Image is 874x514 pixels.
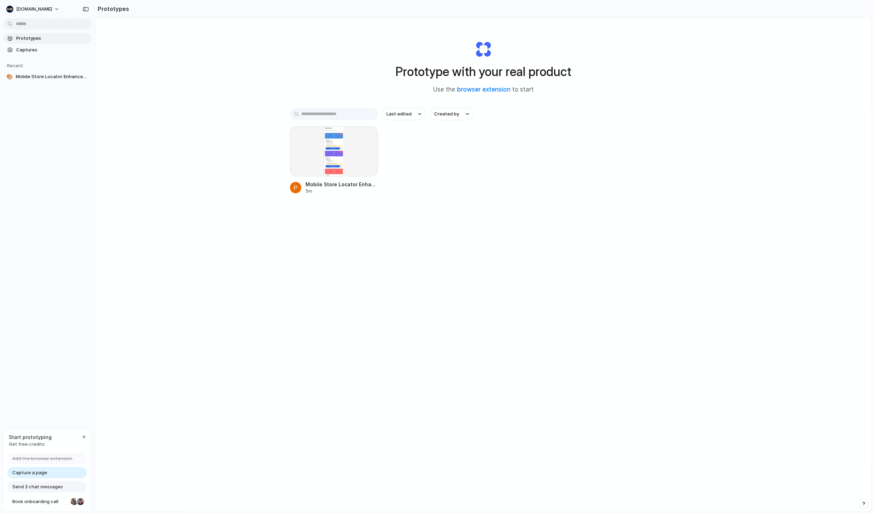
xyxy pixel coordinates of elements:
[12,469,47,476] span: Capture a page
[382,108,426,120] button: Last edited
[12,483,63,490] span: Send 3 chat messages
[290,126,378,194] a: Mobile Store Locator EnhancementMobile Store Locator Enhancement5m
[76,497,85,506] div: Christian Iacullo
[430,108,474,120] button: Created by
[95,5,129,13] h2: Prototypes
[16,46,89,54] span: Captures
[70,497,78,506] div: Nicole Kubica
[4,33,91,44] a: Prototypes
[12,498,68,505] span: Book onboarding call
[306,188,378,194] div: 5m
[7,63,23,68] span: Recent
[4,71,91,82] a: 🎨Mobile Store Locator Enhancement
[4,45,91,55] a: Captures
[7,496,87,507] a: Book onboarding call
[434,111,459,118] span: Created by
[12,455,72,462] span: Add the browser extension
[4,4,63,15] button: [DOMAIN_NAME]
[16,35,89,42] span: Prototypes
[306,181,378,188] span: Mobile Store Locator Enhancement
[457,86,510,93] a: browser extension
[16,6,52,13] span: [DOMAIN_NAME]
[433,85,534,94] span: Use the to start
[16,73,89,80] span: Mobile Store Locator Enhancement
[9,441,52,448] span: Get free credits
[396,62,571,81] h1: Prototype with your real product
[9,433,52,441] span: Start prototyping
[386,111,412,118] span: Last edited
[6,73,13,80] div: 🎨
